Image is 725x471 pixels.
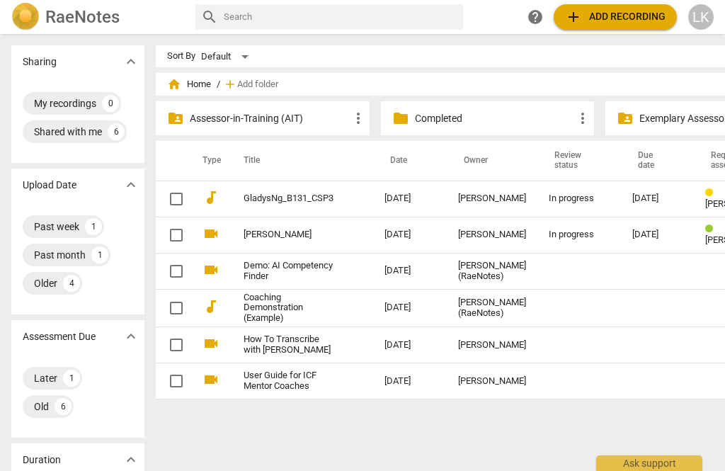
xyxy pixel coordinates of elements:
span: home [167,77,181,91]
a: GladysNg_B131_CSP3 [244,193,333,204]
td: [DATE] [373,289,447,327]
span: search [201,8,218,25]
div: 1 [85,218,102,235]
input: Search [224,6,457,28]
button: Show more [120,51,142,72]
div: Past month [34,248,86,262]
span: expand_more [122,53,139,70]
span: Home [167,77,211,91]
button: Upload [554,4,677,30]
span: add [223,77,237,91]
a: LogoRaeNotes [11,3,184,31]
span: videocam [202,335,219,352]
span: folder_shared [617,110,634,127]
div: [DATE] [632,193,683,204]
p: Assessment Due [23,329,96,344]
span: videocam [202,371,219,388]
span: expand_more [122,328,139,345]
div: [PERSON_NAME] [458,340,526,351]
div: Later [34,371,57,385]
div: 1 [63,370,80,387]
span: videocam [202,225,219,242]
div: [PERSON_NAME] (RaeNotes) [458,297,526,319]
div: 4 [63,275,80,292]
span: audiotrack [202,298,219,315]
td: [DATE] [373,253,447,289]
div: [DATE] [632,229,683,240]
div: In progress [549,193,610,204]
div: Ask support [596,455,702,471]
p: Sharing [23,55,57,69]
div: [PERSON_NAME] [458,193,526,204]
span: add [565,8,582,25]
div: 6 [108,123,125,140]
span: / [217,79,220,90]
span: help [527,8,544,25]
div: Sort By [167,51,195,62]
span: more_vert [574,110,591,127]
span: Add recording [565,8,666,25]
span: folder [392,110,409,127]
div: [PERSON_NAME] [458,229,526,240]
div: 1 [91,246,108,263]
div: 0 [102,95,119,112]
span: Review status: in progress [705,188,719,198]
th: Owner [447,141,537,181]
div: Default [201,45,253,68]
div: 6 [55,398,72,415]
h2: RaeNotes [45,7,120,27]
img: Logo [11,3,40,31]
p: Completed [415,111,575,126]
td: [DATE] [373,217,447,253]
span: more_vert [350,110,367,127]
a: [PERSON_NAME] [244,229,333,240]
div: Shared with me [34,125,102,139]
a: How To Transcribe with [PERSON_NAME] [244,334,333,356]
div: [PERSON_NAME] [458,376,526,387]
th: Date [373,141,447,181]
div: Older [34,276,57,290]
th: Due date [621,141,694,181]
button: Show more [120,449,142,470]
td: [DATE] [373,363,447,399]
span: Review status: completed [705,224,719,234]
span: expand_more [122,451,139,468]
span: expand_more [122,176,139,193]
a: Demo: AI Competency Finder [244,261,333,282]
span: Add folder [237,79,278,90]
div: Old [34,399,49,414]
p: Duration [23,453,61,467]
div: My recordings [34,96,96,110]
p: Upload Date [23,178,76,193]
div: In progress [549,229,610,240]
td: [DATE] [373,327,447,363]
span: audiotrack [202,189,219,206]
th: Title [227,141,373,181]
th: Type [191,141,227,181]
td: [DATE] [373,181,447,217]
button: LK [688,4,714,30]
div: Past week [34,220,79,234]
p: Assessor-in-Training (AIT) [190,111,350,126]
button: Show more [120,174,142,195]
div: [PERSON_NAME] (RaeNotes) [458,261,526,282]
a: Coaching Demonstration (Example) [244,293,333,324]
a: User Guide for ICF Mentor Coaches [244,370,333,392]
th: Review status [537,141,621,181]
span: videocam [202,261,219,278]
span: folder_shared [167,110,184,127]
a: Help [523,4,548,30]
button: Show more [120,326,142,347]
